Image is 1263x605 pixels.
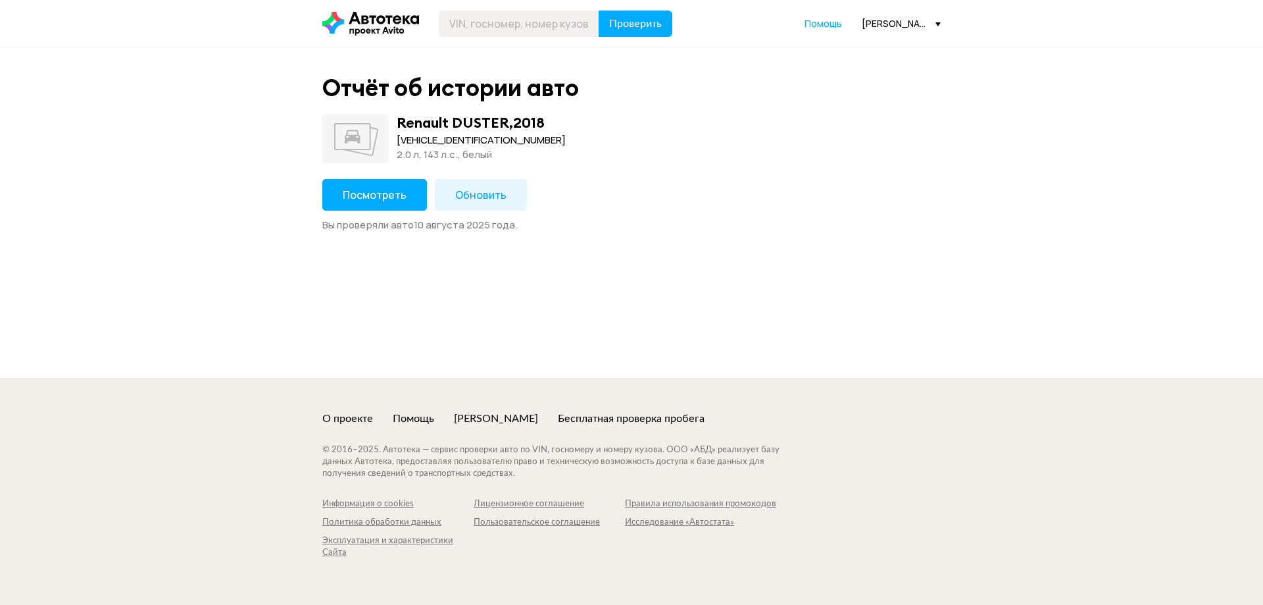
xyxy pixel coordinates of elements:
a: Пользовательское соглашение [474,517,625,529]
a: О проекте [322,411,373,426]
div: Renault DUSTER , 2018 [397,114,545,131]
a: Информация о cookies [322,498,474,510]
div: [VEHICLE_IDENTIFICATION_NUMBER] [397,133,566,147]
input: VIN, госномер, номер кузова [439,11,599,37]
a: Эксплуатация и характеристики Сайта [322,535,474,559]
a: Исследование «Автостата» [625,517,776,529]
a: Бесплатная проверка пробега [558,411,705,426]
button: Проверить [599,11,672,37]
a: Помощь [805,17,842,30]
a: Правила использования промокодов [625,498,776,510]
span: Посмотреть [343,188,407,202]
span: Проверить [609,18,662,29]
div: [PERSON_NAME][EMAIL_ADDRESS][DOMAIN_NAME] [862,17,941,30]
div: 2.0 л, 143 л.c., белый [397,147,566,162]
button: Посмотреть [322,179,427,211]
a: Помощь [393,411,434,426]
div: Вы проверяли авто 10 августа 2025 года . [322,219,941,232]
div: © 2016– 2025 . Автотека — сервис проверки авто по VIN, госномеру и номеру кузова. ООО «АБД» реали... [322,444,806,480]
a: Политика обработки данных [322,517,474,529]
button: Обновить [435,179,527,211]
a: [PERSON_NAME] [454,411,538,426]
a: Лицензионное соглашение [474,498,625,510]
span: Обновить [455,188,507,202]
div: Отчёт об истории авто [322,74,579,102]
